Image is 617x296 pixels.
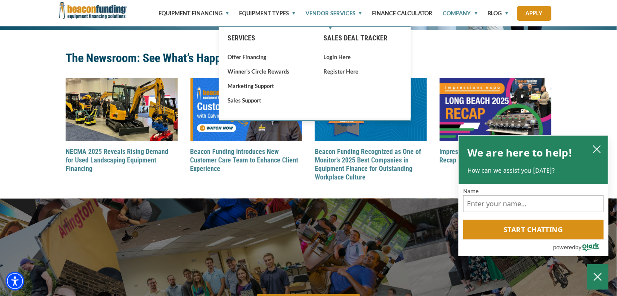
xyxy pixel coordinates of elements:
[228,67,306,76] a: Winner's Circle Rewards
[590,143,604,156] button: close chatbox
[467,144,573,161] h2: We are here to help!
[576,242,582,253] span: by
[190,78,303,141] img: Beacon Funding Introduces New Customer Care Team to Enhance Client Experience
[553,240,608,256] a: Powered by Olark
[59,6,127,13] a: Beacon Funding Corporation
[463,195,604,212] input: Name
[440,78,552,141] img: Impressions Expo Long Beach 2025 – Recap
[59,2,127,19] img: Beacon Funding Corporation
[463,188,604,194] label: Name
[323,67,402,76] a: Register Here
[467,166,600,175] p: How can we assist you [DATE]?
[517,6,551,21] a: Apply
[323,53,402,61] a: Login Here
[587,264,608,290] button: Close Chatbox
[66,51,551,65] a: The Newsroom: See What’s Happening at Beacon Funding
[323,31,402,46] a: Sales Deal Tracker
[190,148,299,173] a: Beacon Funding Introduces New Customer Care Team to Enhance Client Experience
[6,272,24,290] div: Accessibility Menu
[440,148,543,164] a: Impressions Expo Long Beach 2025 – Recap
[315,148,421,181] a: Beacon Funding Recognized as One of Monitor’s 2025 Best Companies in Equipment Finance for Outsta...
[228,53,306,61] a: Offer Financing
[553,242,575,253] span: powered
[458,135,608,256] div: olark chatbox
[228,82,306,90] a: Marketing Support
[228,31,306,46] a: Services
[66,78,178,141] img: NECMA 2025 Reveals Rising Demand for Used Landscaping Equipment Financing
[228,96,306,105] a: Sales Support
[463,220,604,239] button: Start chatting
[66,148,168,173] a: NECMA 2025 Reveals Rising Demand for Used Landscaping Equipment Financing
